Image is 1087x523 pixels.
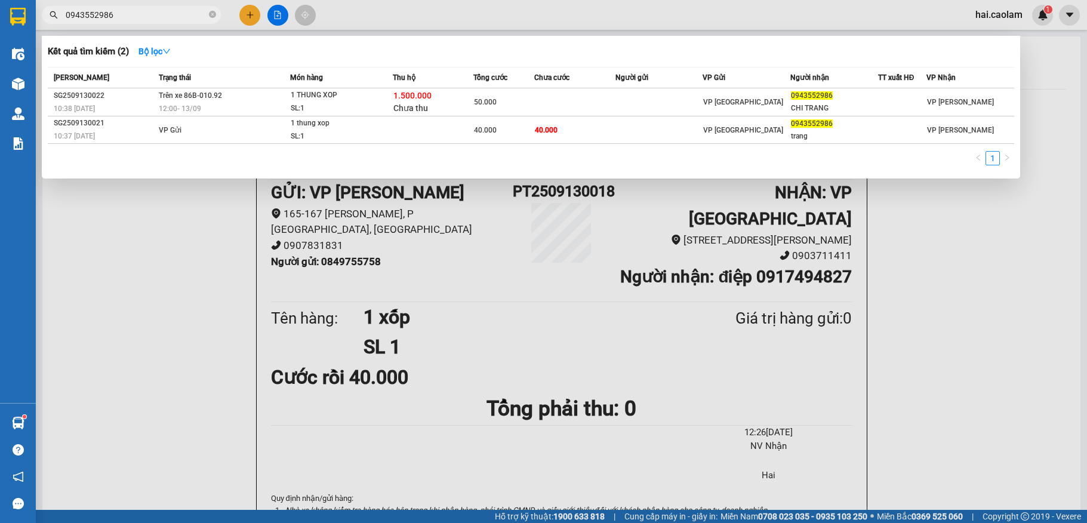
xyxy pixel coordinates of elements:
span: VP Nhận [926,73,956,82]
img: warehouse-icon [12,107,24,120]
span: 40.000 [535,126,558,134]
h3: Kết quả tìm kiếm ( 2 ) [48,45,129,58]
sup: 1 [23,415,26,419]
span: close-circle [209,11,216,18]
span: close-circle [209,10,216,21]
li: 1 [986,151,1000,165]
span: 50.000 [474,98,497,106]
div: 1 THUNG XOP [291,89,380,102]
span: question-circle [13,444,24,456]
span: 10:37 [DATE] [54,132,95,140]
img: warehouse-icon [12,417,24,429]
span: VP Gửi [159,126,181,134]
span: left [975,154,982,161]
span: VP [PERSON_NAME] [927,126,994,134]
span: 1.500.000 [393,91,432,100]
span: Trạng thái [159,73,191,82]
img: warehouse-icon [12,78,24,90]
div: SG2509130021 [54,117,155,130]
div: SL: 1 [291,102,380,115]
span: VP Gửi [703,73,725,82]
img: solution-icon [12,137,24,150]
li: Next Page [1000,151,1014,165]
span: 0943552986 [791,119,833,128]
span: 10:38 [DATE] [54,104,95,113]
li: Previous Page [971,151,986,165]
div: trang [791,130,877,143]
span: search [50,11,58,19]
span: message [13,498,24,509]
div: SL: 1 [291,130,380,143]
span: Chưa cước [534,73,569,82]
span: TT xuất HĐ [878,73,914,82]
span: Món hàng [290,73,323,82]
img: logo-vxr [10,8,26,26]
span: notification [13,471,24,482]
span: 0943552986 [791,91,833,100]
button: Bộ lọcdown [129,42,180,61]
strong: Bộ lọc [138,47,171,56]
span: Tổng cước [473,73,507,82]
input: Tìm tên, số ĐT hoặc mã đơn [66,8,207,21]
span: [PERSON_NAME] [54,73,109,82]
a: 1 [986,152,999,165]
span: Chưa thu [393,103,428,113]
span: VP [GEOGRAPHIC_DATA] [703,98,783,106]
div: SG2509130022 [54,90,155,102]
button: right [1000,151,1014,165]
span: VP [GEOGRAPHIC_DATA] [703,126,783,134]
span: 12:00 - 13/09 [159,104,201,113]
span: right [1003,154,1011,161]
div: 1 thung xop [291,117,380,130]
span: VP [PERSON_NAME] [927,98,994,106]
span: Trên xe 86B-010.92 [159,91,222,100]
span: down [162,47,171,56]
span: Người gửi [615,73,648,82]
div: CHI TRANG [791,102,877,115]
img: warehouse-icon [12,48,24,60]
span: Thu hộ [393,73,415,82]
button: left [971,151,986,165]
span: Người nhận [790,73,829,82]
span: 40.000 [474,126,497,134]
